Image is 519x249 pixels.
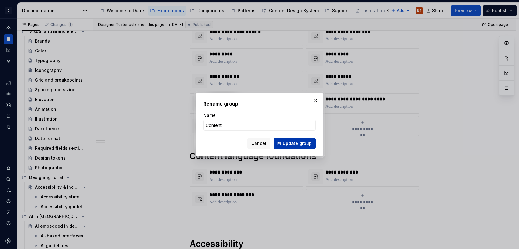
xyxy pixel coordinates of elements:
label: Name [203,112,216,118]
button: Cancel [247,138,270,149]
span: Update group [283,140,312,146]
h2: Rename group [203,100,316,107]
button: Update group [274,138,316,149]
span: Cancel [251,140,266,146]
